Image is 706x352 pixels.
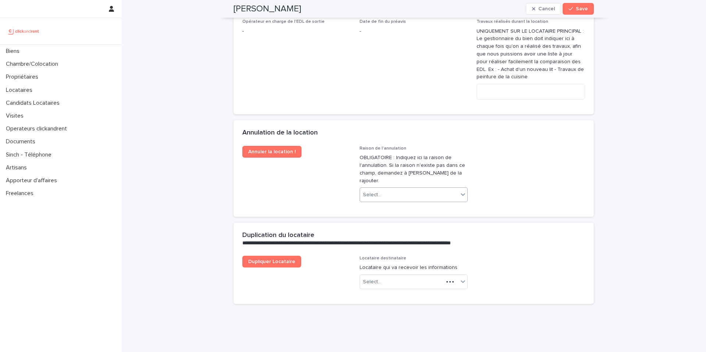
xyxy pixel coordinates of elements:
[563,3,594,15] button: Save
[248,259,295,264] span: Dupliquer Locataire
[242,231,314,240] h2: Duplication du locataire
[360,28,468,35] p: -
[233,4,301,14] h2: [PERSON_NAME]
[3,177,63,184] p: Apporteur d'affaires
[3,190,39,197] p: Freelances
[3,100,65,107] p: Candidats Locataires
[3,138,41,145] p: Documents
[6,24,42,39] img: UCB0brd3T0yccxBKYDjQ
[242,146,302,158] a: Annuler la location !
[242,129,318,137] h2: Annulation de la location
[360,256,406,261] span: Locataire destinataire
[360,154,468,184] p: OBLIGATOIRE : Indiquez ici la raison de l'annulation. Si la raison n'existe pas dans ce champ, de...
[477,19,548,24] span: Travaux réalisés durant la location
[3,48,25,55] p: Biens
[526,3,561,15] button: Cancel
[363,191,381,199] div: Select...
[477,28,585,81] p: UNIQUEMENT SUR LE LOCATAIRE PRINCIPAL : Le gestionnaire du bien doit indiquer ici à chaque fois q...
[248,149,296,154] span: Annuler la location !
[3,164,33,171] p: Artisans
[3,151,57,158] p: Sinch - Téléphone
[360,264,468,272] p: Locataire qui va recevoir les informations
[3,73,44,80] p: Propriétaires
[363,278,381,286] div: Select...
[3,112,29,119] p: Visites
[576,6,588,11] span: Save
[242,256,301,267] a: Dupliquer Locataire
[242,19,325,24] span: Opérateur en charge de l'EDL de sortie
[3,61,64,68] p: Chambre/Colocation
[538,6,555,11] span: Cancel
[3,125,73,132] p: Operateurs clickandrent
[360,146,406,151] span: Raison de l'annulation
[360,19,406,24] span: Date de fin du préavis
[242,28,351,35] p: -
[3,87,38,94] p: Locataires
